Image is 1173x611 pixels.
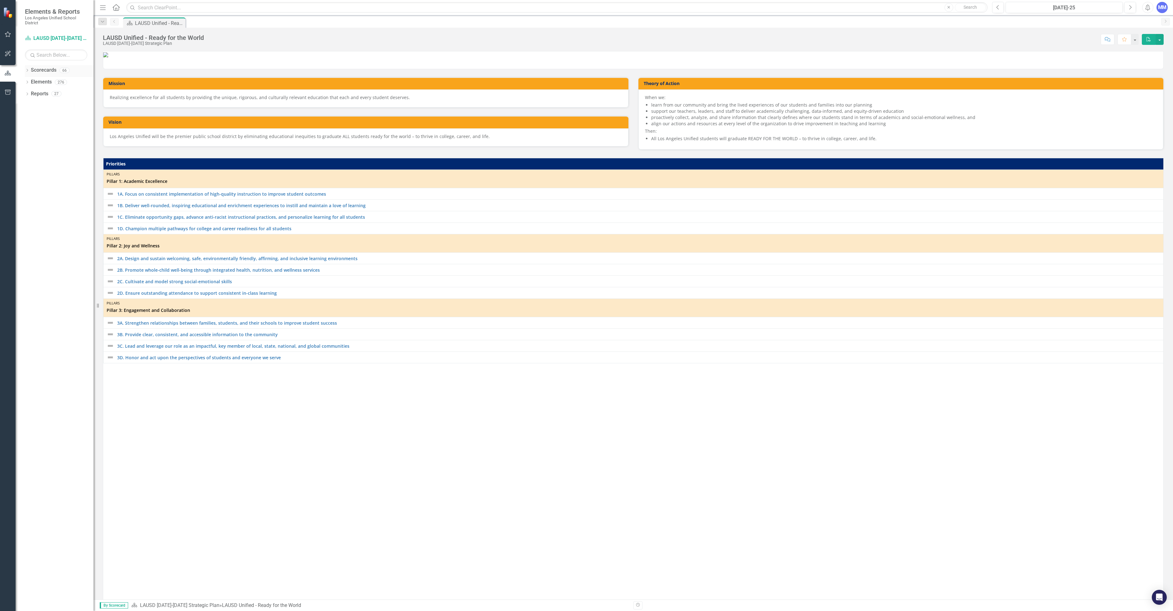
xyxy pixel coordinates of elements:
[107,342,114,350] img: Not Defined
[110,94,622,101] div: Realizing excellence for all students by providing the unique, rigorous, and culturally relevant ...
[107,301,1161,306] div: Pillars
[644,81,1161,86] h3: Theory of Action
[117,321,1161,325] a: 3A. Strengthen relationships between families, students, and their schools to improve student suc...
[25,15,87,26] small: Los Angeles Unified School District
[100,602,128,609] span: By Scorecard
[140,602,219,608] a: LAUSD [DATE]-[DATE] Strategic Plan
[31,90,48,98] a: Reports
[107,202,114,209] img: Not Defined
[25,50,87,60] input: Search Below...
[1008,4,1121,12] div: [DATE]-25
[3,7,14,18] img: ClearPoint Strategy
[1006,2,1123,13] button: [DATE]-25
[222,602,301,608] div: LAUSD Unified - Ready for the World
[107,243,1161,249] span: Pillar 2: Joy and Wellness
[126,2,988,13] input: Search ClearPoint...
[117,203,1161,208] a: 1B. Deliver well-rounded, inspiring educational and enrichment experiences to instill and maintai...
[107,331,114,338] img: Not Defined
[955,3,986,12] button: Search
[107,190,114,198] img: Not Defined
[107,354,114,361] img: Not Defined
[107,289,114,297] img: Not Defined
[25,35,87,42] a: LAUSD [DATE]-[DATE] Strategic Plan
[651,108,1157,114] li: support our teachers, leaders, and staff to deliver academically challenging, data-informed, and ...
[651,114,1157,121] li: proactively collect, analyze, and share information that clearly defines where our students stand...
[31,67,56,74] a: Scorecards
[107,278,114,285] img: Not Defined
[117,215,1161,219] a: 1C. Eliminate opportunity gaps, advance anti-racist instructional practices, and personalize lear...
[55,79,67,85] div: 276
[117,192,1161,196] a: 1A. Focus on consistent implementation of high-quality instruction to improve student outcomes
[51,91,61,97] div: 27
[651,102,1157,108] li: learn from our community and bring the lived experiences of our students and families into our pl...
[107,213,114,221] img: Not Defined
[117,256,1161,261] a: 2A. Design and sustain welcoming, safe, environmentally friendly, affirming, and inclusive learni...
[107,255,114,262] img: Not Defined
[964,5,977,10] span: Search
[117,344,1161,348] a: 3C. Lead and leverage our role as an impactful, key member of local, state, national, and global ...
[103,41,204,46] div: LAUSD [DATE]-[DATE] Strategic Plan
[1152,590,1167,605] div: Open Intercom Messenger
[117,268,1161,272] a: 2B. Promote whole-child well-being through integrated health, nutrition, and wellness services
[103,34,204,41] div: LAUSD Unified - Ready for the World
[1156,2,1168,13] button: MM
[107,172,1161,177] div: Pillars
[645,94,1157,142] div: Then:
[103,52,108,57] img: LAUSD_combo_seal_wordmark%20v2.png
[31,79,52,86] a: Elements
[107,319,114,327] img: Not Defined
[117,226,1161,231] a: 1D. Champion multiple pathways for college and career readiness for all students
[60,68,70,73] div: 66
[117,291,1161,295] a: 2D. Ensure outstanding attendance to support consistent in-class learning
[107,307,1161,313] span: Pillar 3: Engagement and Collaboration
[108,81,625,86] h3: Mission
[25,8,87,15] span: Elements & Reports
[645,94,666,100] span: When we:
[131,602,629,609] div: »
[110,133,622,140] div: Los Angeles Unified will be the premier public school district by eliminating educational inequit...
[107,225,114,232] img: Not Defined
[117,279,1161,284] a: 2C. Cultivate and model strong social-emotional skills
[651,136,1157,142] li: All Los Angeles Unified students will graduate READY FOR THE WORLD – to thrive in college, career...
[108,120,625,124] h3: Vision
[117,355,1161,360] a: 3D. Honor and act upon the perspectives of students and everyone we serve
[107,236,1161,241] div: Pillars
[135,19,184,27] div: LAUSD Unified - Ready for the World
[107,178,1161,184] span: Pillar 1: Academic Excellence
[651,121,1157,127] li: align our actions and resources at every level of the organization to drive improvement in teachi...
[107,266,114,274] img: Not Defined
[117,332,1161,337] a: 3B. Provide clear, consistent, and accessible information to the community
